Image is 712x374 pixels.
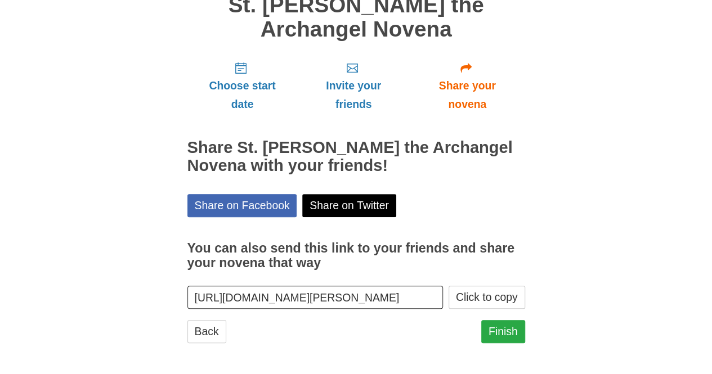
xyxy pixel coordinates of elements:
button: Click to copy [449,286,525,309]
span: Choose start date [199,76,286,114]
a: Finish [481,320,525,343]
a: Share on Twitter [302,194,396,217]
a: Invite your friends [297,52,409,119]
h3: You can also send this link to your friends and share your novena that way [187,241,525,270]
a: Share on Facebook [187,194,297,217]
a: Share your novena [410,52,525,119]
a: Back [187,320,226,343]
a: Choose start date [187,52,298,119]
span: Share your novena [421,76,514,114]
span: Invite your friends [308,76,398,114]
h2: Share St. [PERSON_NAME] the Archangel Novena with your friends! [187,139,525,175]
